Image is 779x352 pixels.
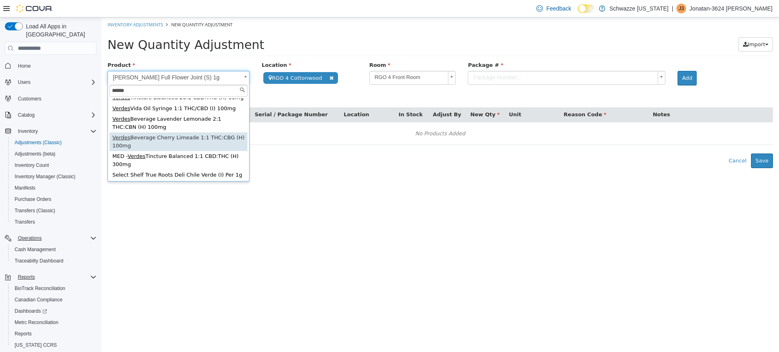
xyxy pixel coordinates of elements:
span: Traceabilty Dashboard [11,256,97,266]
button: Traceabilty Dashboard [8,255,100,267]
button: Home [2,60,100,71]
button: Users [2,77,100,88]
span: J3 [679,4,684,13]
button: Inventory [2,126,100,137]
span: Reports [11,329,97,339]
span: Inventory Manager (Classic) [15,173,75,180]
div: MED - Tincture Balanced 1:1 CBD:THC (H) 300mg [8,134,146,152]
a: Dashboards [11,306,50,316]
button: Adjustments (beta) [8,148,100,160]
span: Inventory Count [11,160,97,170]
span: Catalog [18,112,34,118]
span: Customers [15,94,97,104]
span: Cash Management [15,246,56,253]
span: [US_STATE] CCRS [15,342,57,348]
button: Reports [15,272,38,282]
span: Verdes [11,98,29,105]
a: Cash Management [11,245,59,254]
button: Cash Management [8,244,100,255]
span: Inventory [18,128,38,134]
a: Adjustments (beta) [11,149,59,159]
span: Manifests [11,183,97,193]
a: Transfers (Classic) [11,206,58,215]
button: Canadian Compliance [8,294,100,305]
button: Reports [8,328,100,339]
a: Dashboards [8,305,100,317]
a: Home [15,61,34,71]
div: Beverage Cherry Limeade 1:1 THC:CBG (H) 100mg [8,115,146,134]
button: Operations [15,233,45,243]
a: Manifests [11,183,39,193]
div: Jonatan-3624 Vega [676,4,686,13]
a: Transfers [11,217,38,227]
button: [US_STATE] CCRS [8,339,100,351]
div: Vida Oil Syringe 1:1 THC/CBD (I) 100mg [8,86,146,97]
span: Verdes [26,136,44,142]
span: Home [15,60,97,70]
a: Adjustments (Classic) [11,138,65,147]
button: Manifests [8,182,100,194]
span: Users [18,79,30,85]
button: Catalog [2,109,100,121]
span: Adjustments (beta) [11,149,97,159]
span: Feedback [546,4,571,13]
p: Schwazze [US_STATE] [609,4,669,13]
p: | [672,4,674,13]
span: BioTrack Reconciliation [15,285,65,292]
span: Verdes [11,88,29,94]
span: Dashboards [11,306,97,316]
a: Traceabilty Dashboard [11,256,67,266]
span: Washington CCRS [11,340,97,350]
span: BioTrack Reconciliation [11,284,97,293]
span: Dashboards [15,308,47,314]
span: Operations [15,233,97,243]
span: Purchase Orders [11,194,97,204]
span: Reports [15,331,32,337]
span: Cash Management [11,245,97,254]
p: Jonatan-3624 [PERSON_NAME] [689,4,773,13]
span: Inventory Manager (Classic) [11,172,97,181]
a: Inventory Count [11,160,52,170]
span: Reports [18,274,35,280]
span: Adjustments (Classic) [11,138,97,147]
span: Metrc Reconciliation [11,318,97,327]
span: Metrc Reconciliation [15,319,58,326]
button: Inventory Count [8,160,100,171]
button: Reports [2,271,100,283]
a: [US_STATE] CCRS [11,340,60,350]
button: Users [15,77,34,87]
button: Transfers [8,216,100,228]
span: Canadian Compliance [15,297,62,303]
span: Users [15,77,97,87]
img: Cova [16,4,53,13]
div: Select Shelf True Roots Deli Chile Verde (I) Per 1g [8,152,146,163]
button: Inventory [15,126,41,136]
span: Adjustments (beta) [15,151,56,157]
span: Home [18,63,31,69]
span: Inventory [15,126,97,136]
span: Load All Apps in [GEOGRAPHIC_DATA] [23,22,97,38]
span: Traceabilty Dashboard [15,258,63,264]
span: Transfers (Classic) [15,207,55,214]
a: Canadian Compliance [11,295,66,305]
a: Reports [11,329,35,339]
div: Beverage Lavender Lemonade 2:1 THC:CBN (H) 100mg [8,96,146,115]
a: Inventory Manager (Classic) [11,172,79,181]
span: Transfers (Classic) [11,206,97,215]
button: Purchase Orders [8,194,100,205]
span: Purchase Orders [15,196,52,203]
a: Purchase Orders [11,194,55,204]
span: Transfers [11,217,97,227]
a: Metrc Reconciliation [11,318,62,327]
span: Manifests [15,185,35,191]
button: Operations [2,233,100,244]
input: Dark Mode [578,4,595,13]
span: Adjustments (Classic) [15,139,62,146]
span: Transfers [15,219,35,225]
a: Feedback [533,0,574,17]
button: Customers [2,93,100,105]
button: Inventory Manager (Classic) [8,171,100,182]
span: Canadian Compliance [11,295,97,305]
a: BioTrack Reconciliation [11,284,69,293]
span: Customers [18,96,41,102]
